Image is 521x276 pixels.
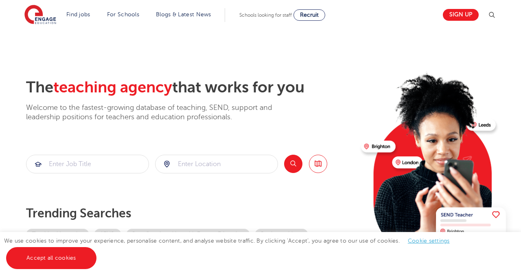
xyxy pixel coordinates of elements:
p: Trending searches [26,206,355,221]
h2: The that works for you [26,78,355,97]
a: Sign up [443,9,479,21]
div: Submit [26,155,149,173]
a: Register with us [255,229,308,241]
button: Search [284,155,302,173]
a: Find jobs [66,11,90,18]
a: Teaching Vacancies [26,229,89,241]
span: We use cookies to improve your experience, personalise content, and analyse website traffic. By c... [4,238,458,261]
span: Recruit [300,12,319,18]
a: Accept all cookies [6,247,96,269]
p: Welcome to the fastest-growing database of teaching, SEND, support and leadership positions for t... [26,103,295,122]
div: Submit [155,155,278,173]
span: Schools looking for staff [239,12,292,18]
input: Submit [155,155,278,173]
img: Engage Education [24,5,56,25]
a: For Schools [107,11,139,18]
a: Cookie settings [408,238,450,244]
a: Benefits of working with Engage Education [126,229,250,241]
a: SEND [94,229,121,241]
input: Submit [26,155,149,173]
span: teaching agency [53,79,172,96]
a: Recruit [293,9,325,21]
a: Blogs & Latest News [156,11,211,18]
